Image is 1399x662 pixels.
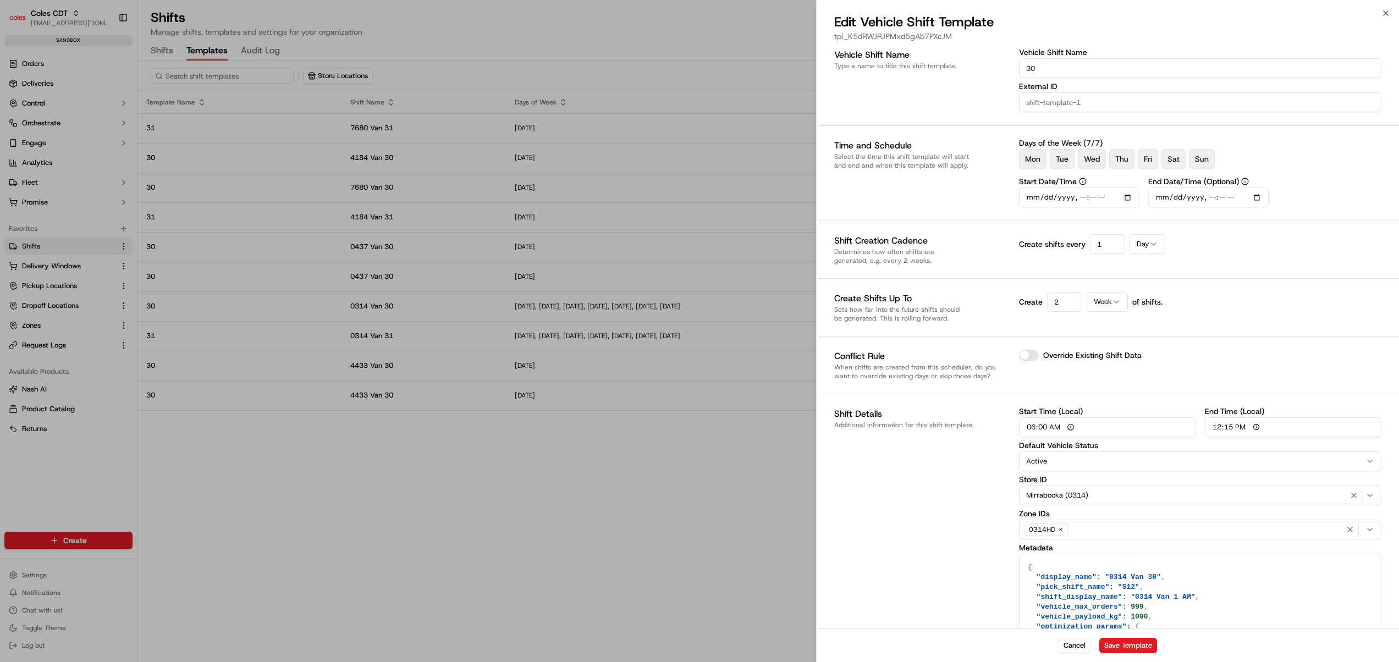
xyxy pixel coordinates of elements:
label: Start Time (Local) [1019,407,1196,415]
button: Cancel [1059,638,1090,653]
button: Tue [1050,149,1075,169]
button: Mon [1019,149,1047,169]
div: 💻 [93,161,102,170]
button: Start new chat [187,109,200,122]
label: External ID [1019,82,1381,90]
div: of shifts. [1132,296,1163,307]
h3: Shift Details [834,407,1010,421]
span: Mirrabooka (0314) [1026,490,1088,500]
label: End Date/Time (Optional) [1148,178,1269,185]
h3: Time and Schedule [834,139,1010,152]
span: API Documentation [104,160,177,171]
label: Create shifts every [1019,240,1086,248]
label: Default Vehicle Status [1019,442,1381,449]
p: Welcome 👋 [11,45,200,62]
button: Wed [1078,149,1106,169]
h3: Conflict Rule [834,350,1010,363]
button: Fri [1138,149,1158,169]
p: When shifts are created from this scheduler, do you want to override existing days or skip those ... [834,363,1010,380]
label: Create [1019,298,1043,306]
label: End Time (Local) [1205,407,1382,415]
p: Determines how often shifts are generated, e.g. every 2 weeks. [834,247,1010,265]
label: Zone IDs [1019,510,1381,517]
button: Mirrabooka (0314) [1019,486,1381,505]
h3: Shift Creation Cadence [834,234,1010,247]
label: Start Date/Time [1019,178,1139,185]
label: Days of the Week ( 7 / 7 ) [1019,139,1269,147]
img: 1736555255976-a54dd68f-1ca7-489b-9aae-adbdc363a1c4 [11,106,31,125]
a: Powered byPylon [78,186,133,195]
label: Override Existing Shift Data [1043,351,1142,359]
label: Vehicle Shift Name [1019,48,1381,56]
span: 0314HD [1029,525,1055,534]
label: Store ID [1019,476,1381,483]
input: Got a question? Start typing here... [29,71,198,83]
input: shift-template-1 [1019,92,1381,112]
button: 0314HD [1019,520,1381,539]
button: Start Date/Time [1079,178,1087,185]
h2: Edit Vehicle Shift Template [834,13,1381,31]
span: Knowledge Base [22,160,84,171]
p: Type a name to title this shift template. [834,62,1010,70]
h3: Vehicle Shift Name [834,48,1010,62]
button: Save Template [1099,638,1157,653]
button: Thu [1109,149,1134,169]
img: Nash [11,12,33,34]
input: AM VAN 1 [1019,58,1381,78]
label: Metadata [1019,544,1381,551]
span: Pylon [109,187,133,195]
button: Sun [1189,149,1215,169]
h3: Create Shifts Up To [834,292,1010,305]
a: 💻API Documentation [89,156,181,175]
div: Start new chat [37,106,180,117]
div: We're available if you need us! [37,117,139,125]
p: Additional information for this shift template. [834,421,1010,429]
p: Sets how far into the future shifts should be generated. This is rolling forward. [834,305,1010,323]
a: 📗Knowledge Base [7,156,89,175]
button: End Date/Time (Optional) [1241,178,1249,185]
div: 📗 [11,161,20,170]
p: tpl_K5dRWJRJPMxd5gAb7PXcJM [834,31,1381,42]
button: Sat [1161,149,1186,169]
p: Select the time this shift template will start and end and when this template will apply. [834,152,1010,170]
